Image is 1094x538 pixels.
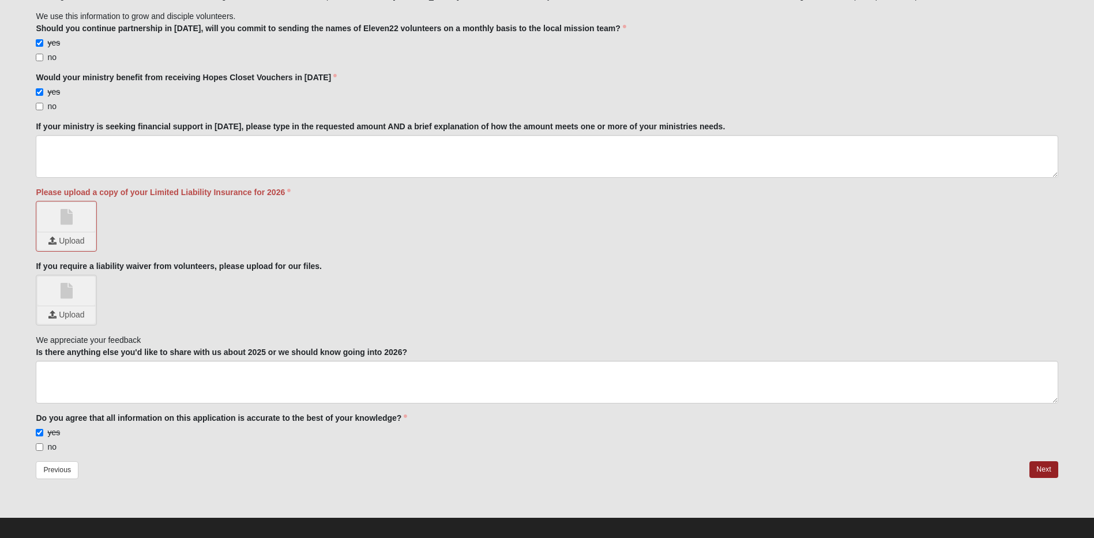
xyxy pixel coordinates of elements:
[36,72,337,83] label: Would your ministry benefit from receiving Hopes Closet Vouchers in [DATE]
[36,88,43,96] input: yes
[1029,461,1058,478] a: Next
[47,102,57,111] span: no
[36,412,407,424] label: Do you agree that all information on this application is accurate to the best of your knowledge?
[36,54,43,61] input: no
[36,429,43,436] input: yes
[36,39,43,47] input: yes
[36,346,407,358] label: Is there anything else you'd like to share with us about 2025 or we should know going into 2026?
[36,121,725,132] label: If your ministry is seeking financial support in [DATE], please type in the requested amount AND ...
[36,186,291,198] label: Please upload a copy of your Limited Liability Insurance for 2026
[47,38,60,47] span: yes
[47,87,60,96] span: yes
[36,23,626,34] label: Should you continue partnership in [DATE], will you commit to sending the names of Eleven22 volun...
[47,428,60,437] span: yes
[47,53,57,62] span: no
[36,103,43,110] input: no
[36,443,43,451] input: no
[47,442,57,451] span: no
[36,260,322,272] label: If you require a liability waiver from volunteers, please upload for our files.
[36,461,78,479] a: Previous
